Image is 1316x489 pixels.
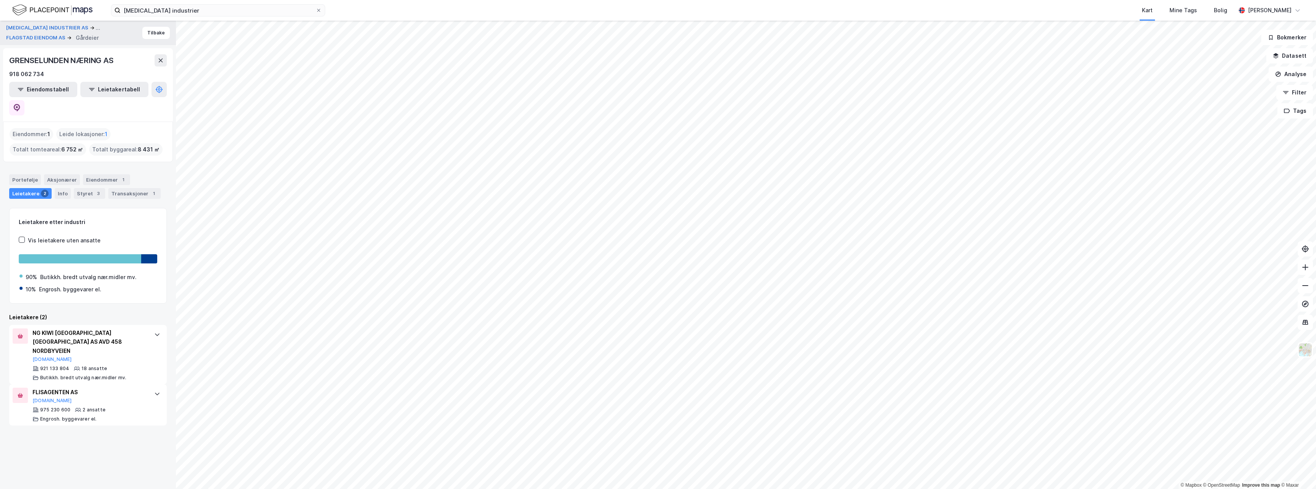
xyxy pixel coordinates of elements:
[26,273,37,282] div: 90%
[40,416,97,422] div: Engrosh. byggevarer el.
[1248,6,1292,15] div: [PERSON_NAME]
[26,285,36,294] div: 10%
[119,176,127,184] div: 1
[96,23,100,32] div: ...
[1278,452,1316,489] iframe: Chat Widget
[142,27,170,39] button: Tilbake
[44,174,80,185] div: Aksjonærer
[81,366,107,372] div: 18 ansatte
[138,145,160,154] span: 8 431 ㎡
[41,190,49,197] div: 2
[108,188,161,199] div: Transaksjoner
[1278,452,1316,489] div: Kontrollprogram for chat
[40,273,137,282] div: Butikkh. bredt utvalg nær.midler mv.
[1203,483,1240,488] a: OpenStreetMap
[40,407,70,413] div: 975 230 600
[33,328,147,356] div: NG KIWI [GEOGRAPHIC_DATA] [GEOGRAPHIC_DATA] AS AVD 458 NORDBYVEIEN
[9,313,167,322] div: Leietakere (2)
[55,188,71,199] div: Info
[56,128,111,140] div: Leide lokasjoner :
[83,407,106,413] div: 2 ansatte
[19,218,157,227] div: Leietakere etter industri
[1276,85,1313,100] button: Filter
[1142,6,1153,15] div: Kart
[1181,483,1202,488] a: Mapbox
[9,54,115,67] div: GRENSELUNDEN NÆRING AS
[9,70,44,79] div: 918 062 734
[6,34,67,42] button: FLAGSTAD EIENDOM AS
[40,366,69,372] div: 921 133 804
[61,145,83,154] span: 6 752 ㎡
[33,388,147,397] div: FLISAGENTEN AS
[9,188,52,199] div: Leietakere
[105,130,107,139] span: 1
[39,285,101,294] div: Engrosh. byggevarer el.
[89,143,163,156] div: Totalt byggareal :
[33,356,72,362] button: [DOMAIN_NAME]
[12,3,93,17] img: logo.f888ab2527a4732fd821a326f86c7f29.svg
[47,130,50,139] span: 1
[1298,343,1313,357] img: Z
[1169,6,1197,15] div: Mine Tags
[9,82,77,97] button: Eiendomstabell
[1269,67,1313,82] button: Analyse
[121,5,316,16] input: Søk på adresse, matrikkel, gårdeiere, leietakere eller personer
[10,143,86,156] div: Totalt tomteareal :
[1266,48,1313,63] button: Datasett
[28,236,101,245] div: Vis leietakere uten ansatte
[150,190,158,197] div: 1
[1261,30,1313,45] button: Bokmerker
[1242,483,1280,488] a: Improve this map
[94,190,102,197] div: 3
[9,174,41,185] div: Portefølje
[74,188,105,199] div: Styret
[83,174,130,185] div: Eiendommer
[6,23,90,32] button: [MEDICAL_DATA] INDUSTRIER AS
[10,128,53,140] div: Eiendommer :
[76,33,99,42] div: Gårdeier
[40,375,126,381] div: Butikkh. bredt utvalg nær.midler mv.
[1214,6,1227,15] div: Bolig
[1277,103,1313,119] button: Tags
[80,82,148,97] button: Leietakertabell
[33,398,72,404] button: [DOMAIN_NAME]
